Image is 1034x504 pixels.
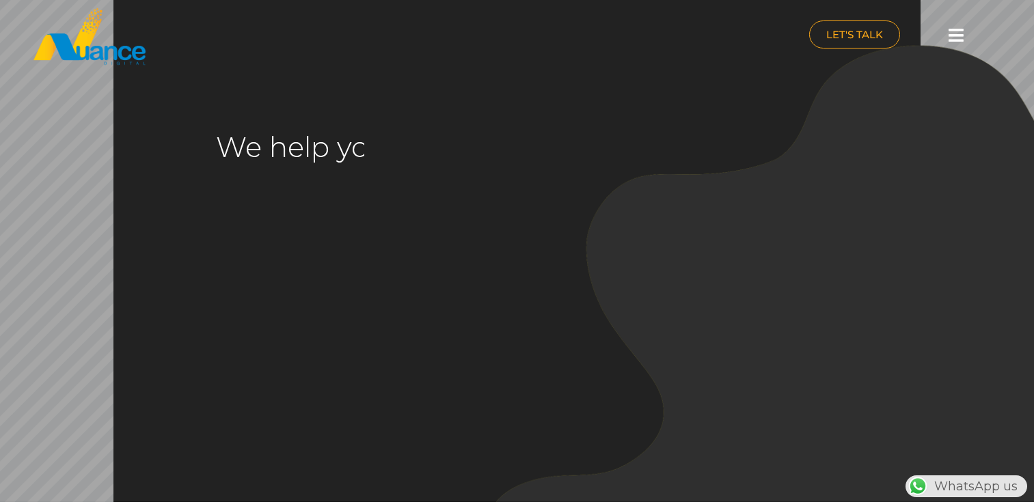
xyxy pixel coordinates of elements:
[826,29,883,40] span: LET'S TALK
[32,7,511,66] a: nuance-qatar_logo
[216,119,565,175] rs-layer: We help you
[809,20,900,48] a: LET'S TALK
[32,7,147,66] img: nuance-qatar_logo
[906,475,1027,497] div: WhatsApp us
[907,475,929,497] img: WhatsApp
[906,479,1027,494] a: WhatsAppWhatsApp us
